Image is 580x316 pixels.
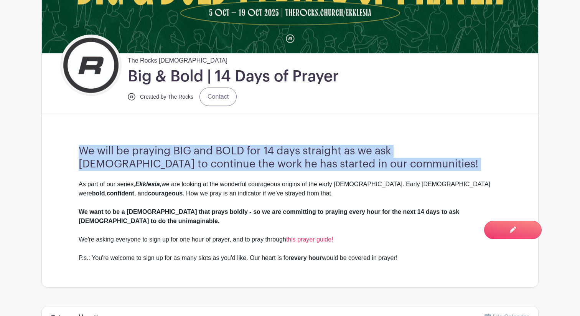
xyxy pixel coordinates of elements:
small: Created by The Rocks [140,94,193,100]
a: this prayer guide! [286,236,333,243]
img: Icon%20Logo_B.jpg [62,36,120,94]
strong: courageous [148,190,183,197]
img: Icon%20Logo_B.jpg [128,93,135,101]
div: As part of our series, we are looking at the wonderful courageous origins of the early [DEMOGRAPH... [79,180,501,263]
h1: Big & Bold | 14 Days of Prayer [128,67,339,86]
a: Contact [199,88,237,106]
em: Ekklesia, [135,181,162,187]
strong: confident [107,190,134,197]
strong: bold [92,190,105,197]
span: The Rocks [DEMOGRAPHIC_DATA] [128,53,227,65]
strong: every hour [291,255,322,261]
strong: We want to be a [DEMOGRAPHIC_DATA] that prays boldly - so we are committing to praying every hour... [79,208,459,224]
h3: We will be praying BIG and BOLD for 14 days straight as we ask [DEMOGRAPHIC_DATA] to continue the... [79,145,501,170]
